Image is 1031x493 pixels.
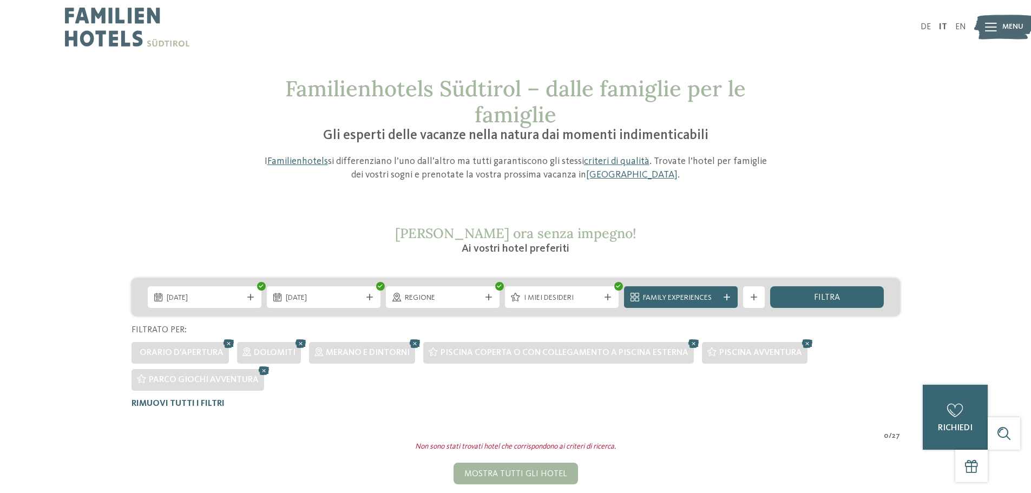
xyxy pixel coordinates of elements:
a: [GEOGRAPHIC_DATA] [586,170,678,180]
span: richiedi [938,424,973,432]
a: criteri di qualità [584,156,649,166]
span: Parco giochi avventura [149,376,259,384]
span: [DATE] [286,293,362,304]
span: Ai vostri hotel preferiti [462,244,569,254]
p: I si differenziano l’uno dall’altro ma tutti garantiscono gli stessi . Trovate l’hotel per famigl... [259,155,773,182]
a: Familienhotels [267,156,328,166]
span: Gli esperti delle vacanze nella natura dai momenti indimenticabili [323,129,708,142]
a: DE [921,23,931,31]
span: 0 [884,431,889,442]
span: filtra [814,293,840,302]
span: [PERSON_NAME] ora senza impegno! [395,225,636,242]
span: I miei desideri [524,293,600,304]
a: IT [939,23,947,31]
span: Piscina coperta o con collegamento a piscina esterna [441,349,688,357]
span: Orario d'apertura [140,349,224,357]
span: Rimuovi tutti i filtri [132,399,225,408]
span: 27 [892,431,900,442]
a: EN [955,23,966,31]
span: Filtrato per: [132,326,187,334]
span: Regione [405,293,481,304]
a: richiedi [923,385,988,450]
span: Menu [1002,22,1023,32]
span: Dolomiti [254,349,295,357]
span: Piscina avventura [719,349,802,357]
span: [DATE] [167,293,242,304]
span: Familienhotels Südtirol – dalle famiglie per le famiglie [285,75,746,128]
span: Merano e dintorni [326,349,410,357]
span: Family Experiences [643,293,719,304]
span: / [889,431,892,442]
div: Mostra tutti gli hotel [454,463,578,484]
div: Non sono stati trovati hotel che corrispondono ai criteri di ricerca. [123,442,908,452]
